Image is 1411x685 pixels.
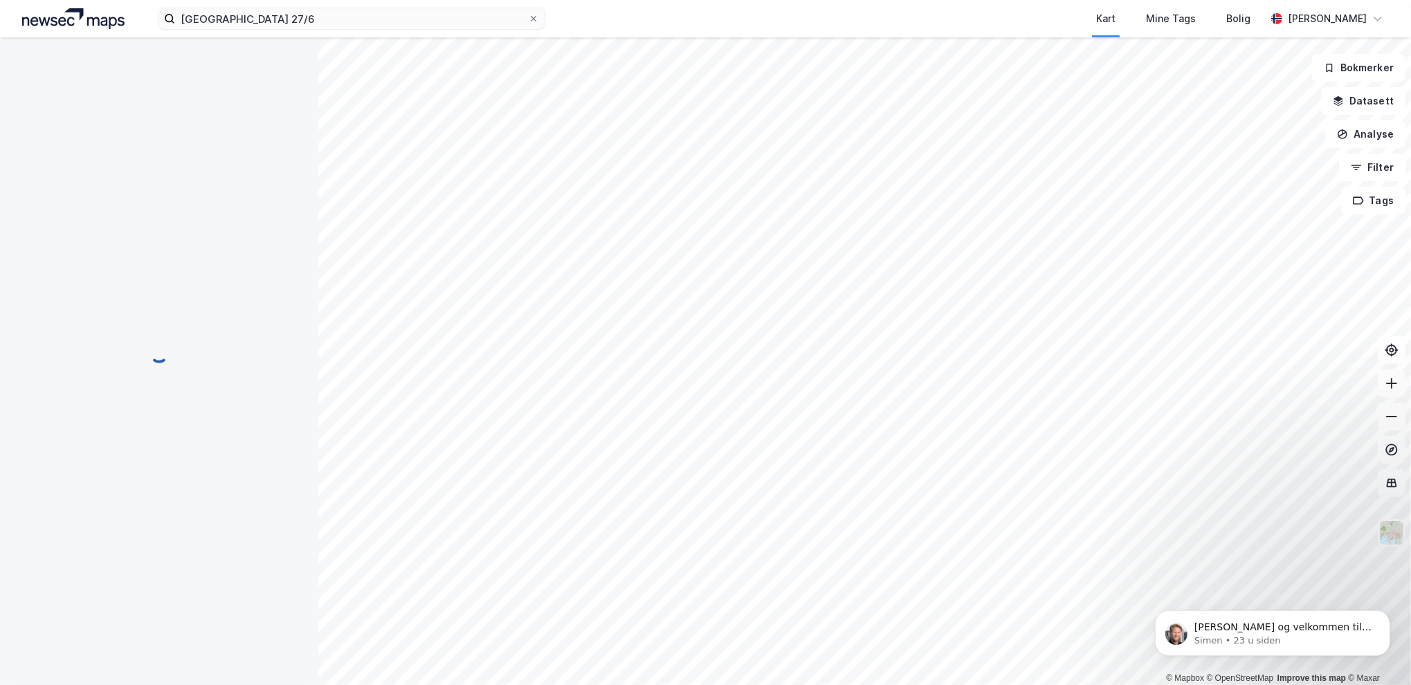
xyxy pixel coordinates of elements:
[1277,673,1346,683] a: Improve this map
[1378,520,1405,546] img: Z
[1341,187,1405,214] button: Tags
[22,8,125,29] img: logo.a4113a55bc3d86da70a041830d287a7e.svg
[148,342,170,364] img: spinner.a6d8c91a73a9ac5275cf975e30b51cfb.svg
[1134,581,1411,678] iframe: Intercom notifications melding
[1096,10,1116,27] div: Kart
[1288,10,1367,27] div: [PERSON_NAME]
[1312,54,1405,82] button: Bokmerker
[1339,154,1405,181] button: Filter
[1321,87,1405,115] button: Datasett
[175,8,528,29] input: Søk på adresse, matrikkel, gårdeiere, leietakere eller personer
[1146,10,1196,27] div: Mine Tags
[1226,10,1250,27] div: Bolig
[1166,673,1204,683] a: Mapbox
[1207,673,1274,683] a: OpenStreetMap
[1325,120,1405,148] button: Analyse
